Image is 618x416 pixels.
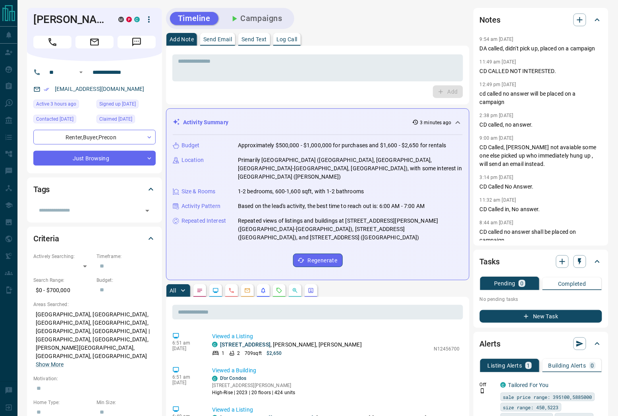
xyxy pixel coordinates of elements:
[197,287,203,294] svg: Notes
[222,12,290,25] button: Campaigns
[134,17,140,22] div: condos.ca
[173,115,463,130] div: Activity Summary3 minutes ago
[480,90,602,106] p: cd called no answer will be placed on a campaign
[33,284,93,297] p: $0 - $700,000
[99,115,132,123] span: Claimed [DATE]
[220,341,362,349] p: , [PERSON_NAME], [PERSON_NAME]
[267,350,282,357] p: $2,650
[480,293,602,305] p: No pending tasks
[480,175,514,180] p: 3:14 pm [DATE]
[182,141,200,150] p: Budget
[183,118,228,127] p: Activity Summary
[33,229,156,248] div: Criteria
[97,399,156,406] p: Min Size:
[33,375,156,382] p: Motivation:
[238,202,425,210] p: Based on the lead's activity, the best time to reach out is: 6:00 AM - 7:00 AM
[480,13,500,26] h2: Notes
[172,346,200,351] p: [DATE]
[434,345,460,352] p: N12456700
[238,217,463,242] p: Repeated views of listings and buildings at [STREET_ADDRESS][PERSON_NAME] ([GEOGRAPHIC_DATA]-[GEO...
[558,281,586,287] p: Completed
[33,36,71,48] span: Call
[33,100,93,111] div: Wed Oct 15 2025
[480,59,516,65] p: 11:49 am [DATE]
[33,180,156,199] div: Tags
[241,37,267,42] p: Send Text
[480,255,500,268] h2: Tasks
[99,100,136,108] span: Signed up [DATE]
[228,287,235,294] svg: Calls
[33,151,156,166] div: Just Browsing
[212,342,218,347] div: condos.ca
[508,382,549,388] a: Tailored For You
[36,360,64,369] button: Show More
[293,254,343,267] button: Regenerate
[220,376,246,381] a: D'or Condos
[591,363,594,368] p: 0
[244,287,251,294] svg: Emails
[480,37,514,42] p: 9:54 am [DATE]
[170,288,176,293] p: All
[276,287,282,294] svg: Requests
[33,399,93,406] p: Home Type:
[480,252,602,271] div: Tasks
[480,183,602,191] p: CD Called No Answer.
[55,86,145,92] a: [EMAIL_ADDRESS][DOMAIN_NAME]
[548,363,586,368] p: Building Alerts
[238,156,463,181] p: Primarily [GEOGRAPHIC_DATA] ([GEOGRAPHIC_DATA], [GEOGRAPHIC_DATA], [GEOGRAPHIC_DATA]-[GEOGRAPHIC_...
[97,277,156,284] p: Budget:
[33,301,156,308] p: Areas Searched:
[500,382,506,388] div: condos.ca
[276,37,297,42] p: Log Call
[245,350,262,357] p: 709 sqft
[480,310,602,323] button: New Task
[220,341,270,348] a: [STREET_ADDRESS]
[182,187,216,196] p: Size & Rooms
[97,253,156,260] p: Timeframe:
[503,393,592,401] span: sale price range: 395100,5885000
[480,135,514,141] p: 9:00 am [DATE]
[118,36,156,48] span: Message
[480,143,602,168] p: CD Called, [PERSON_NAME] not avaiable some one else picked up who immediately hung up , will send...
[480,121,602,129] p: CD called, no answer.
[170,37,194,42] p: Add Note
[172,340,200,346] p: 6:51 am
[527,363,530,368] p: 1
[33,277,93,284] p: Search Range:
[33,232,59,245] h2: Criteria
[503,403,559,411] span: size range: 450,5223
[33,253,93,260] p: Actively Searching:
[238,141,446,150] p: Approximately $500,000 - $1,000,000 for purchases and $1,600 - $2,650 for rentals
[212,287,219,294] svg: Lead Browsing Activity
[75,36,114,48] span: Email
[480,197,516,203] p: 11:32 am [DATE]
[212,332,460,341] p: Viewed a Listing
[420,119,452,126] p: 3 minutes ago
[480,228,602,245] p: CD called no answer shall be placed on campaign.
[33,130,156,144] div: Renter , Buyer , Precon
[212,389,295,396] p: High-Rise | 2023 | 20 floors | 424 units
[488,363,522,368] p: Listing Alerts
[480,113,514,118] p: 2:38 pm [DATE]
[36,100,76,108] span: Active 3 hours ago
[494,281,516,286] p: Pending
[33,308,156,371] p: [GEOGRAPHIC_DATA], [GEOGRAPHIC_DATA], [GEOGRAPHIC_DATA], [GEOGRAPHIC_DATA], [GEOGRAPHIC_DATA], [G...
[212,406,460,414] p: Viewed a Listing
[182,202,220,210] p: Activity Pattern
[480,388,485,394] svg: Push Notification Only
[142,205,153,216] button: Open
[292,287,298,294] svg: Opportunities
[44,87,49,92] svg: Email Verified
[480,337,500,350] h2: Alerts
[480,220,514,225] p: 8:44 am [DATE]
[480,205,602,214] p: CD Called in, No answer.
[97,100,156,111] div: Mon Jul 20 2020
[182,217,226,225] p: Repeated Interest
[172,380,200,385] p: [DATE]
[126,17,132,22] div: property.ca
[33,13,106,26] h1: [PERSON_NAME]
[480,82,516,87] p: 12:49 pm [DATE]
[33,183,50,196] h2: Tags
[480,334,602,353] div: Alerts
[182,156,204,164] p: Location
